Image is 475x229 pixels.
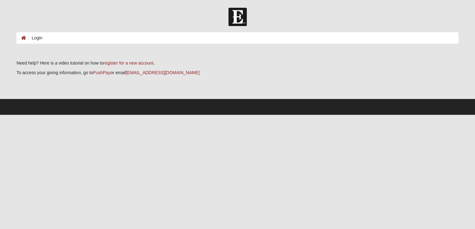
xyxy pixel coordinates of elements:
[26,35,42,41] li: Login
[93,70,110,75] a: PushPay
[16,60,459,66] p: Need help? Here is a video tutorial on how to .
[104,61,154,65] a: register for a new account
[16,70,459,76] p: To access your giving information, go to or email
[126,70,200,75] a: [EMAIL_ADDRESS][DOMAIN_NAME]
[228,8,247,26] img: Church of Eleven22 Logo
